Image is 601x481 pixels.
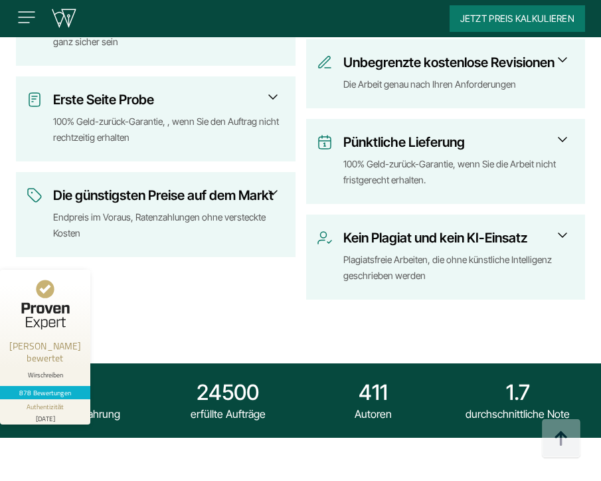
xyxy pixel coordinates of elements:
span: erfüllte Aufträge [191,406,266,422]
strong: 24500 [197,379,259,406]
h3: Unbegrenzte kostenlose Revisionen [343,52,566,73]
div: 100% Geld-zurück-Garantie, wenn Sie die Arbeit nicht fristgerecht erhalten. [343,156,575,188]
div: [DATE] [5,412,85,422]
h3: Die günstigsten Preise auf dem Markt [53,185,276,206]
span: Autoren [355,406,392,422]
button: Jetzt Preis kalkulieren [450,5,585,32]
img: button top [541,419,581,459]
img: Die günstigsten Preise auf dem Markt [27,187,43,203]
img: wirschreiben [50,9,77,29]
div: 100% Geld-zurück-Garantie, , wenn Sie den Auftrag nicht rechtzeitig erhalten [53,114,285,145]
div: Wirschreiben [5,371,85,379]
span: durchschnittliche Note [466,406,570,422]
strong: 1.7 [506,379,530,406]
img: Menu open [16,7,37,28]
img: Erste Seite Probe [27,92,43,108]
div: Authentizität [27,402,64,412]
div: Plagiatsfreie Arbeiten, die ohne künstliche Intelligenz geschrieben werden [343,252,575,284]
div: Endpreis im Voraus, Ratenzahlungen ohne versteckte Kosten [53,209,285,241]
img: Unbegrenzte kostenlose Revisionen [317,54,333,70]
div: Die Arbeit genau nach Ihren Anforderungen [343,76,575,92]
img: Kein Plagiat und kein KI-Einsatz [317,230,333,246]
h3: Kein Plagiat und kein KI-Einsatz [343,227,566,248]
h3: Pünktliche Lieferung [343,132,566,153]
img: Pünktliche Lieferung [317,134,333,150]
h3: Erste Seite Probe [53,89,276,110]
strong: 411 [359,379,388,406]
